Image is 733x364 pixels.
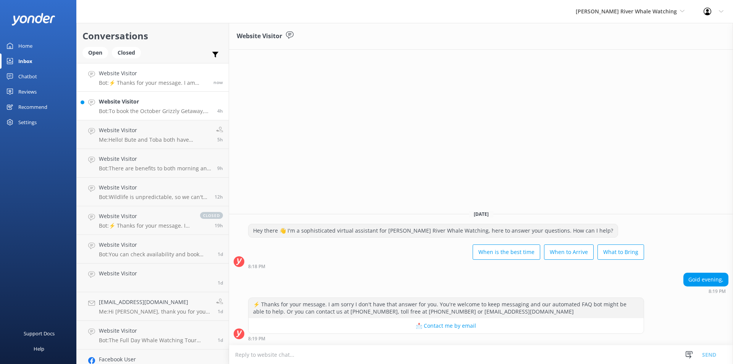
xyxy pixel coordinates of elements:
[576,8,677,15] span: [PERSON_NAME] River Whale Watching
[77,321,229,349] a: Website VisitorBot:The Full Day Whale Watching Tour operates from [DATE] to [DATE]. If you're hav...
[597,244,644,260] button: What to Bring
[544,244,594,260] button: When to Arrive
[99,308,210,315] p: Me: Hi [PERSON_NAME], thank you for your interest in our Grizzly Tours. I have sent you an email ...
[99,194,209,201] p: Bot: Wildlife is unpredictable, so we can't guarantee specific sightings. However, if you don’t s...
[248,336,265,341] strong: 8:19 PM
[99,241,212,249] h4: Website Visitor
[77,292,229,321] a: [EMAIL_ADDRESS][DOMAIN_NAME]Me:Hi [PERSON_NAME], thank you for your interest in our Grizzly Tours...
[248,336,644,341] div: Aug 27 2025 08:19pm (UTC -07:00) America/Tijuana
[18,115,37,130] div: Settings
[77,206,229,235] a: Website VisitorBot:⚡ Thanks for your message. I am sorry I don't have that answer for you. You're...
[473,244,540,260] button: When is the best time
[99,136,210,143] p: Me: Hello! Bute and Toba both have minimal walking, most of the tour is done by bus
[248,264,644,269] div: Aug 27 2025 08:18pm (UTC -07:00) America/Tijuana
[99,327,212,335] h4: Website Visitor
[99,183,209,192] h4: Website Visitor
[218,251,223,257] span: Aug 26 2025 05:17pm (UTC -07:00) America/Tijuana
[99,69,208,78] h4: Website Visitor
[99,337,212,344] p: Bot: The Full Day Whale Watching Tour operates from [DATE] to [DATE]. If you're having trouble bo...
[77,178,229,206] a: Website VisitorBot:Wildlife is unpredictable, so we can't guarantee specific sightings. However, ...
[683,288,728,294] div: Aug 27 2025 08:19pm (UTC -07:00) America/Tijuana
[18,38,32,53] div: Home
[249,318,644,333] button: 📩 Contact me by email
[18,53,32,69] div: Inbox
[24,326,55,341] div: Support Docs
[237,31,282,41] h3: Website Visitor
[77,264,229,292] a: Website Visitor1d
[684,273,728,286] div: Goid evening,
[82,29,223,43] h2: Conversations
[99,298,210,306] h4: [EMAIL_ADDRESS][DOMAIN_NAME]
[217,108,223,114] span: Aug 27 2025 03:55pm (UTC -07:00) America/Tijuana
[99,222,192,229] p: Bot: ⚡ Thanks for your message. I am sorry I don't have that answer for you. You're welcome to ke...
[709,289,726,294] strong: 8:19 PM
[82,47,108,58] div: Open
[200,212,223,219] span: closed
[77,63,229,92] a: Website VisitorBot:⚡ Thanks for your message. I am sorry I don't have that answer for you. You're...
[112,47,141,58] div: Closed
[18,84,37,99] div: Reviews
[218,337,223,343] span: Aug 26 2025 10:52am (UTC -07:00) America/Tijuana
[99,251,212,258] p: Bot: You can check availability and book your 4-hour Whale and Wildlife Zodiac Tour online at [UR...
[217,165,223,171] span: Aug 27 2025 11:15am (UTC -07:00) America/Tijuana
[11,13,55,26] img: yonder-white-logo.png
[248,264,265,269] strong: 8:18 PM
[99,269,137,278] h4: Website Visitor
[218,280,223,286] span: Aug 26 2025 03:58pm (UTC -07:00) America/Tijuana
[112,48,145,57] a: Closed
[99,155,212,163] h4: Website Visitor
[77,235,229,264] a: Website VisitorBot:You can check availability and book your 4-hour Whale and Wildlife Zodiac Tour...
[249,298,644,318] div: ⚡ Thanks for your message. I am sorry I don't have that answer for you. You're welcome to keep me...
[77,149,229,178] a: Website VisitorBot:There are benefits to both morning and afternoon tours. While the afternoon to...
[99,108,212,115] p: Bot: To book the October Grizzly Getaway, please select your desired dates for the package. Once ...
[82,48,112,57] a: Open
[249,224,618,237] div: Hey there 👋 I'm a sophisticated virtual assistant for [PERSON_NAME] River Whale Watching, here to...
[217,136,223,143] span: Aug 27 2025 02:35pm (UTC -07:00) America/Tijuana
[77,120,229,149] a: Website VisitorMe:Hello! Bute and Toba both have minimal walking, most of the tour is done by bus5h
[34,341,44,356] div: Help
[99,212,192,220] h4: Website Visitor
[99,355,212,364] h4: Facebook User
[18,99,47,115] div: Recommend
[99,165,212,172] p: Bot: There are benefits to both morning and afternoon tours. While the afternoon tour may have th...
[469,211,493,217] span: [DATE]
[18,69,37,84] div: Chatbot
[215,194,223,200] span: Aug 27 2025 08:02am (UTC -07:00) America/Tijuana
[77,92,229,120] a: Website VisitorBot:To book the October Grizzly Getaway, please select your desired dates for the ...
[213,79,223,86] span: Aug 27 2025 08:19pm (UTC -07:00) America/Tijuana
[99,79,208,86] p: Bot: ⚡ Thanks for your message. I am sorry I don't have that answer for you. You're welcome to ke...
[99,97,212,106] h4: Website Visitor
[99,126,210,134] h4: Website Visitor
[218,308,223,315] span: Aug 26 2025 02:44pm (UTC -07:00) America/Tijuana
[215,222,223,229] span: Aug 27 2025 12:47am (UTC -07:00) America/Tijuana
